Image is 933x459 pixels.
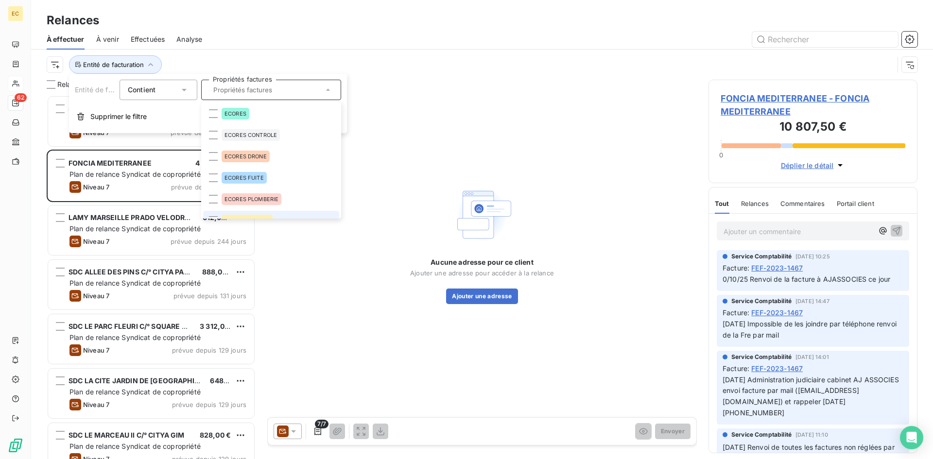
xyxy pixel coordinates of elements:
[225,175,264,181] span: ECORES FUITE
[69,431,185,439] span: SDC LE MARCEAU II C/° CITYA GIM
[83,346,109,354] span: Niveau 7
[202,268,233,276] span: 888,00 €
[69,376,270,385] span: SDC LA CITE JARDIN DE [GEOGRAPHIC_DATA] C/° AUXITIME
[781,160,834,170] span: Déplier le détail
[83,183,109,191] span: Niveau 7
[83,61,144,68] span: Entité de facturation
[731,252,792,261] span: Service Comptabilité
[47,34,85,44] span: À effectuer
[69,170,201,178] span: Plan de relance Syndicat de copropriété
[751,263,803,273] span: FEF-2023-1467
[83,292,109,300] span: Niveau 7
[200,431,231,439] span: 828,00 €
[8,6,23,21] div: EC
[83,238,109,245] span: Niveau 7
[751,307,803,318] span: FEF-2023-1467
[69,442,201,450] span: Plan de relance Syndicat de copropriété
[8,438,23,453] img: Logo LeanPay
[69,322,211,330] span: SDC LE PARC FLEURI C/° SQUARE HABITAT
[451,184,513,246] img: Empty state
[721,92,905,118] span: FONCIA MEDITERRANEE - FONCIA MEDITERRANEE
[795,254,830,259] span: [DATE] 10:25
[315,420,328,428] span: 7/7
[751,363,803,374] span: FEF-2023-1467
[69,104,286,113] span: SDC DOMAINE DES CAVALIERS C/° NEXITY [GEOGRAPHIC_DATA]
[69,159,152,167] span: FONCIA MEDITERRANEE
[723,320,898,339] span: [DATE] Impossible de les joindre par téléphone renvoi de la Fre par mail
[431,257,533,267] span: Aucune adresse pour ce client
[225,132,277,138] span: ECORES CONTROLE
[69,268,205,276] span: SDC ALLEE DES PINS C/° CITYA PARADIS
[90,112,147,121] span: Supprimer le filtre
[225,196,278,202] span: ECORES PLOMBERIE
[209,85,323,94] input: Propriétés factures
[69,213,201,221] span: LAMY MARSEILLE PRADO VELODROME
[900,426,923,449] div: Open Intercom Messenger
[721,118,905,137] h3: 10 807,50 €
[69,333,201,341] span: Plan de relance Syndicat de copropriété
[176,34,202,44] span: Analyse
[225,111,246,117] span: ECORES
[173,292,246,300] span: prévue depuis 131 jours
[795,432,828,438] span: [DATE] 11:10
[731,430,792,439] span: Service Comptabilité
[723,275,890,283] span: 0/10/25 Renvoi de la facture à AJASSOCIES ce jour
[171,238,246,245] span: prévue depuis 244 jours
[715,200,729,207] span: Tout
[47,12,99,29] h3: Relances
[131,34,165,44] span: Effectuées
[410,269,554,277] span: Ajouter une adresse pour accéder à la relance
[69,388,201,396] span: Plan de relance Syndicat de copropriété
[172,401,246,408] span: prévue depuis 129 jours
[69,279,201,287] span: Plan de relance Syndicat de copropriété
[195,159,231,167] span: 4 183,50 €
[795,354,829,360] span: [DATE] 14:01
[69,224,201,233] span: Plan de relance Syndicat de copropriété
[655,424,691,439] button: Envoyer
[69,55,162,74] button: Entité de facturation
[741,200,769,207] span: Relances
[69,106,347,127] button: Supprimer le filtre
[200,322,236,330] span: 3 312,00 €
[172,346,246,354] span: prévue depuis 129 jours
[752,32,898,47] input: Rechercher
[128,85,155,94] span: Contient
[837,200,874,207] span: Portail client
[15,93,27,102] span: 62
[225,153,267,159] span: ECORES DRONE
[723,307,749,318] span: Facture :
[96,34,119,44] span: À venir
[731,353,792,361] span: Service Comptabilité
[47,95,256,459] div: grid
[778,160,848,171] button: Déplier le détail
[719,151,723,159] span: 0
[723,375,901,417] span: [DATE] Administration judiciaire cabinet AJ ASSOCIES envoi facture par mail ([EMAIL_ADDRESS][DOMA...
[780,200,825,207] span: Commentaires
[83,401,109,408] span: Niveau 7
[225,218,270,223] span: ECORES RESEAU
[210,376,241,385] span: 648,00 €
[723,263,749,273] span: Facture :
[75,85,141,94] span: Entité de facturation
[731,297,792,306] span: Service Comptabilité
[795,298,829,304] span: [DATE] 14:47
[446,289,518,304] button: Ajouter une adresse
[171,183,246,191] span: prévue depuis 279 jours
[57,80,86,89] span: Relances
[723,363,749,374] span: Facture :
